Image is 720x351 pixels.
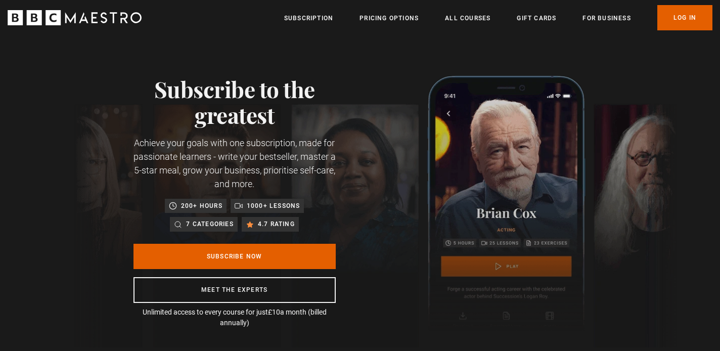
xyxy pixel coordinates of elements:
span: £10 [268,308,280,316]
a: Gift Cards [517,13,556,23]
nav: Primary [284,5,712,30]
a: All Courses [445,13,490,23]
p: Achieve your goals with one subscription, made for passionate learners - write your bestseller, m... [133,136,336,191]
a: Pricing Options [359,13,419,23]
a: Subscribe Now [133,244,336,269]
p: Unlimited access to every course for just a month (billed annually) [133,307,336,328]
svg: BBC Maestro [8,10,142,25]
p: 1000+ lessons [247,201,300,211]
a: Meet the experts [133,277,336,303]
a: For business [582,13,631,23]
a: Log In [657,5,712,30]
h1: Subscribe to the greatest [133,76,336,128]
p: 200+ hours [181,201,222,211]
p: 4.7 rating [258,219,295,229]
p: 7 categories [186,219,233,229]
a: Subscription [284,13,333,23]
